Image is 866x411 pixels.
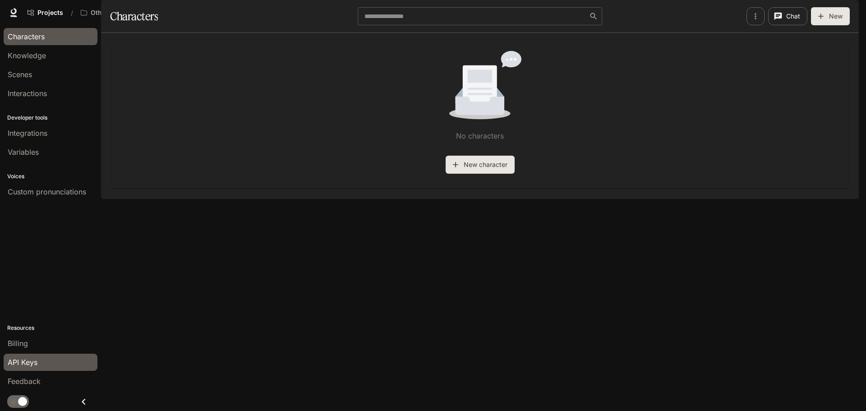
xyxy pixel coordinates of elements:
[456,130,504,141] p: No characters
[37,9,63,17] span: Projects
[446,156,515,174] button: New character
[77,4,134,22] button: Open workspace menu
[67,8,77,18] div: /
[23,4,67,22] a: Go to projects
[768,7,807,25] button: Chat
[91,9,120,17] p: Otherhalf
[110,7,158,25] h1: Characters
[811,7,850,25] button: New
